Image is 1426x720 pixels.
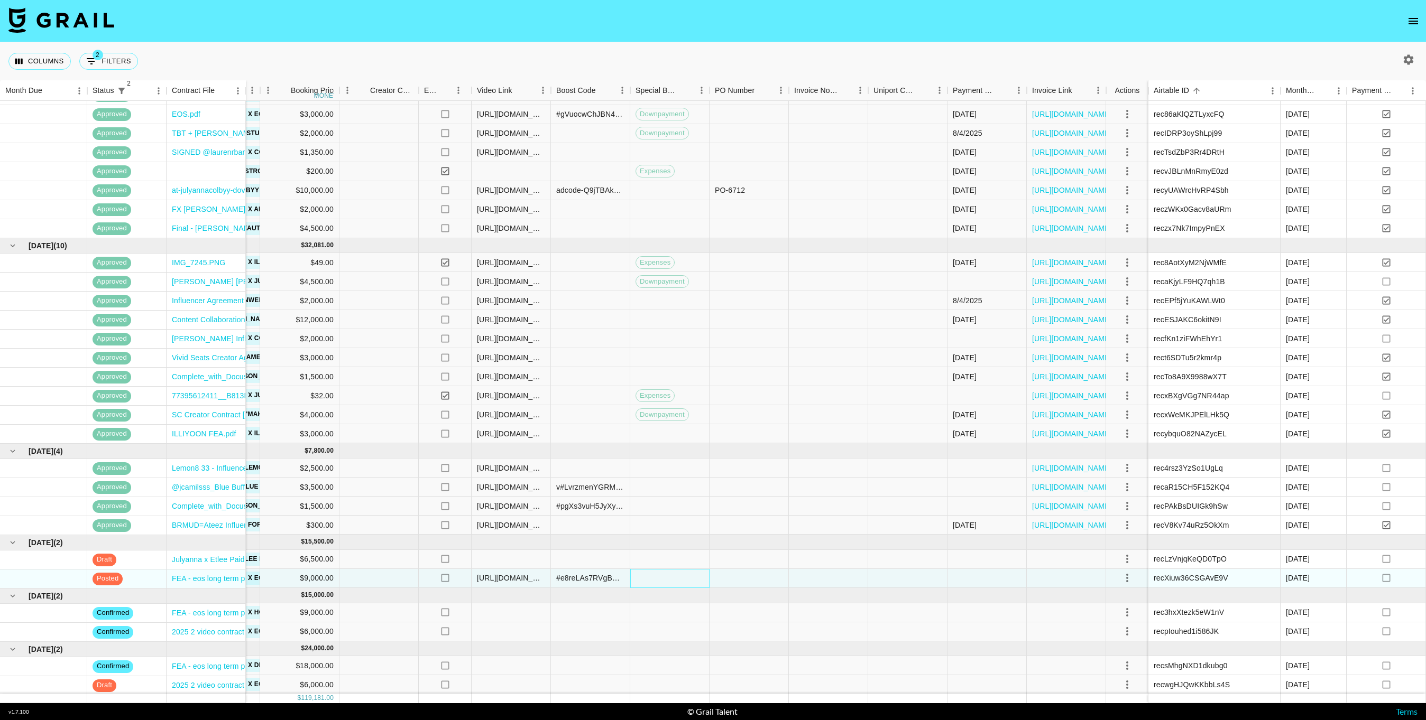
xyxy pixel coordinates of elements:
a: FEA - eos long term partnership.pdf [172,607,291,618]
button: Select columns [8,53,71,70]
a: [PERSON_NAME] Influnecer Contract_Blackpink.pdf [172,333,349,344]
div: recTo8A9X9988wX7T [1154,371,1227,382]
button: Sort [996,83,1011,98]
button: Sort [1393,83,1408,98]
button: Sort [917,83,932,98]
div: Special Booking Type [636,80,679,101]
div: PO-6712 [715,185,745,195]
a: @1ARAQUINN X "MAKE POLLUTERS PAY" [189,408,327,421]
div: 6/25/2025 [953,204,977,214]
button: select merge strategy [1118,387,1136,405]
div: https://www.tiktok.com/@jcamilsss/video/7512226138693831966 [477,128,545,138]
div: https://www.tiktok.com/@laurenrbarnwell/video/7525125681336831245 [477,428,545,439]
div: Actions [1115,80,1140,101]
div: Payment Sent [1347,80,1426,101]
div: Jul '25 [1286,257,1310,268]
div: Jul '25 [1286,371,1310,382]
div: https://www.tiktok.com/@laurenrbarnwell/video/7536058614876884279 [477,390,545,401]
span: Downpayment [636,128,688,138]
div: recybquO82NAZycEL [1154,428,1227,439]
a: [URL][DOMAIN_NAME] [1032,501,1112,511]
div: 8/7/2025 [953,409,977,420]
div: rec4rsz3YzSo1UgLq [1154,463,1223,473]
button: select merge strategy [1118,406,1136,424]
span: approved [93,315,131,325]
div: Jun '25 [1286,147,1310,157]
div: https://www.tiktok.com/@sammiebernabe/video/7544145941524270350?is_from_webapp=1&sender_device=pc... [477,520,545,530]
span: approved [93,372,131,382]
button: select merge strategy [1118,349,1136,367]
button: Sort [838,83,852,98]
div: 7/30/2025 [953,185,977,195]
div: rect6SDTu5r2kmr4p [1154,352,1221,363]
button: hide children [5,444,20,459]
div: Expenses: Remove Commission? [424,80,439,101]
button: select merge strategy [1118,368,1136,386]
button: Menu [339,82,355,98]
button: Menu [1331,83,1347,99]
div: Expenses: Remove Commission? [419,80,472,101]
div: Month Due [1286,80,1316,101]
a: FEA - eos long term partnership.pdf [172,573,291,584]
span: Downpayment [636,410,688,420]
div: Jul '25 [1286,314,1310,325]
a: 77395612411__B813F5B4-A99D-49D9-857B-3B94F02A42E0.jpeg [172,390,397,401]
button: select merge strategy [1118,254,1136,272]
a: FX [PERSON_NAME] x Amazon - Contract Extension Addendum ([DATE]-[DATE]).pdf [172,204,459,214]
button: select merge strategy [1118,622,1136,640]
div: recfKn1ziFWhEhYr1 [1154,333,1222,344]
a: [URL][DOMAIN_NAME] [1032,128,1112,138]
button: open drawer [1403,11,1424,32]
span: approved [93,109,131,119]
div: $1,500.00 [260,497,339,516]
div: PO Number [710,80,789,101]
span: 2 [93,50,103,60]
div: Invoice Notes [794,80,838,101]
button: hide children [5,535,20,550]
div: Jun '25 [1286,166,1310,176]
div: Jun '25 [1286,109,1310,119]
a: [URL][DOMAIN_NAME] [1032,276,1112,287]
div: Jul '25 [1286,390,1310,401]
div: v#LvrzmenYGRMsnnZSm5UX9ML63coec+cvGvrE+xk5OgfdDmcpQpjSajvZhYtAlEE= [556,482,624,492]
a: [URL][DOMAIN_NAME] [1032,520,1112,530]
a: [PERSON_NAME] [PERSON_NAME] Talent Agreement.docx.pdf [172,276,390,287]
div: $2,500.00 [260,459,339,478]
a: Groommen - Custum Suuit Promo [189,127,315,140]
a: BRMUD=Ateez Influencer Contract - sammiebernabe (2).pdf [172,520,374,530]
span: approved [93,353,131,363]
button: Menu [230,83,246,99]
div: $3,000.00 [260,424,339,443]
div: 8/30/2025 [953,352,977,363]
div: recaR15CH5F152KQ4 [1154,482,1229,492]
div: Invoice Link [1032,80,1072,101]
button: Sort [1189,83,1204,98]
div: $3,500.00 [260,478,339,497]
div: Invoice Link [1027,80,1106,101]
div: 7/15/2025 [953,257,977,268]
a: Complete_with_Docusign_Complete_with_Docusig.pdf [172,501,356,511]
a: Julyanna x Etlee Paid Partnership_SIGNED.pdf [172,554,332,565]
a: @1araquinn x Lemon8 August Promo [189,461,329,474]
button: select merge strategy [1118,200,1136,218]
a: at-julyannacolbyy-dove-x-campfire-influencer-contract-1.pdf [172,185,372,195]
div: $2,000.00 [260,124,339,143]
a: Influencer Agreement ([PERSON_NAME] and [PERSON_NAME]).pdf [172,295,404,306]
div: https://www.tiktok.com/@laurenrbarnwell/video/7539610041767234871?is_from_webapp=1&sender_device=... [477,501,545,511]
a: Final - [PERSON_NAME].pdf [172,223,270,233]
div: 7,800.00 [308,446,334,455]
button: Menu [71,83,87,99]
div: Month Due [5,80,42,101]
div: $2,000.00 [260,291,339,310]
span: Expenses [636,166,674,176]
button: select merge strategy [1118,425,1136,443]
a: [URL][DOMAIN_NAME] [1032,166,1112,176]
a: ILLIYOON FEA.pdf [172,428,236,439]
div: $3,000.00 [260,105,339,124]
div: recvJBLnMnRmyE0zd [1154,166,1228,176]
div: recESJAKC6okitN9I [1154,314,1221,325]
div: https://www.tiktok.com/@1araquinn/video/7538527676051557662?lang=en [477,463,545,473]
div: Payment Sent Date [953,80,996,101]
div: rec8AotXyM2NjWMfE [1154,257,1227,268]
div: Actions [1106,80,1148,101]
